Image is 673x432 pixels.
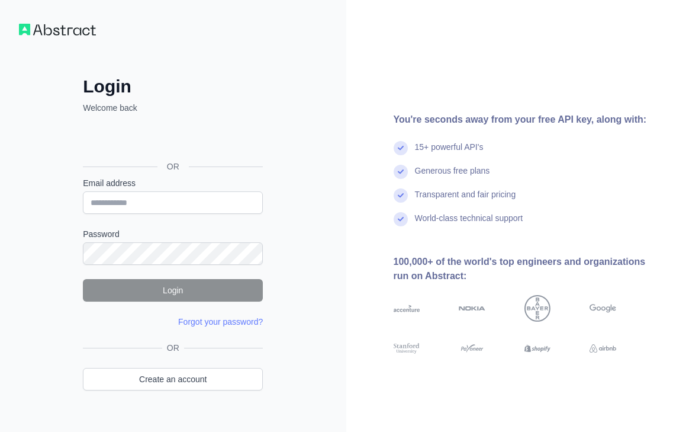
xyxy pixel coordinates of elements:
img: check mark [394,141,408,155]
iframe: Sign in with Google Button [77,127,266,153]
img: shopify [524,342,551,355]
h2: Login [83,76,263,97]
div: You're seconds away from your free API key, along with: [394,113,655,127]
button: Login [83,279,263,302]
p: Welcome back [83,102,263,114]
div: Generous free plans [415,165,490,188]
img: nokia [459,295,485,322]
div: Transparent and fair pricing [415,188,516,212]
img: stanford university [394,342,420,355]
label: Email address [83,177,263,189]
img: check mark [394,188,408,203]
a: Forgot your password? [178,317,263,327]
img: bayer [524,295,551,322]
img: google [590,295,616,322]
img: Workflow [19,24,96,36]
img: check mark [394,165,408,179]
img: check mark [394,212,408,226]
span: OR [157,161,189,172]
img: payoneer [459,342,485,355]
img: airbnb [590,342,616,355]
span: OR [162,342,184,354]
label: Password [83,228,263,240]
div: 100,000+ of the world's top engineers and organizations run on Abstract: [394,255,655,283]
div: 15+ powerful API's [415,141,484,165]
div: World-class technical support [415,212,523,236]
img: accenture [394,295,420,322]
a: Create an account [83,368,263,391]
